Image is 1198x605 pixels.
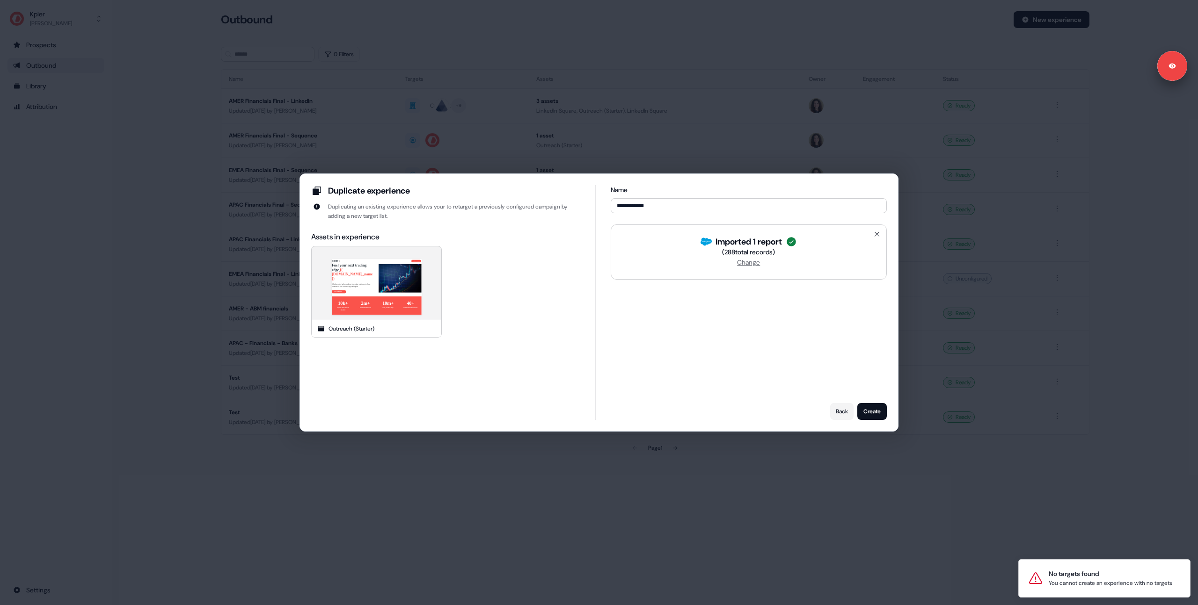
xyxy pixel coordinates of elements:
[1049,578,1172,588] div: You cannot create an experience with no targets
[857,403,887,420] button: Create
[311,232,580,242] div: Assets in experience
[737,258,760,266] span: Change
[871,229,883,240] button: clear
[328,202,580,221] div: Duplicating an existing experience allows your to retarget a previously configured campaign by ad...
[830,403,854,420] button: Back
[716,236,782,247] div: Imported
[722,247,775,257] div: ( 288 total records)
[328,185,410,196] div: Duplicate experience
[611,185,887,194] div: Name
[753,236,782,247] b: 1 report
[329,324,374,333] div: Outreach (Starter)
[737,257,760,268] button: Change
[1049,569,1172,578] div: No targets found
